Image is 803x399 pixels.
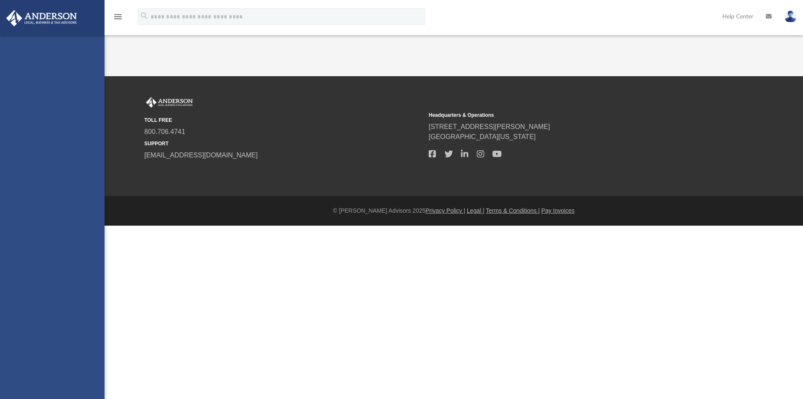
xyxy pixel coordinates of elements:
i: search [140,11,149,21]
a: 800.706.4741 [144,128,185,135]
small: Headquarters & Operations [429,111,707,119]
img: User Pic [784,10,797,23]
a: [GEOGRAPHIC_DATA][US_STATE] [429,133,536,140]
img: Anderson Advisors Platinum Portal [144,97,194,108]
a: Privacy Policy | [426,207,465,214]
a: Pay Invoices [541,207,574,214]
div: © [PERSON_NAME] Advisors 2025 [105,206,803,215]
i: menu [113,12,123,22]
small: TOLL FREE [144,116,423,124]
small: SUPPORT [144,140,423,147]
a: [EMAIL_ADDRESS][DOMAIN_NAME] [144,152,258,159]
a: [STREET_ADDRESS][PERSON_NAME] [429,123,550,130]
a: Legal | [467,207,484,214]
img: Anderson Advisors Platinum Portal [4,10,79,26]
a: menu [113,16,123,22]
a: Terms & Conditions | [486,207,540,214]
